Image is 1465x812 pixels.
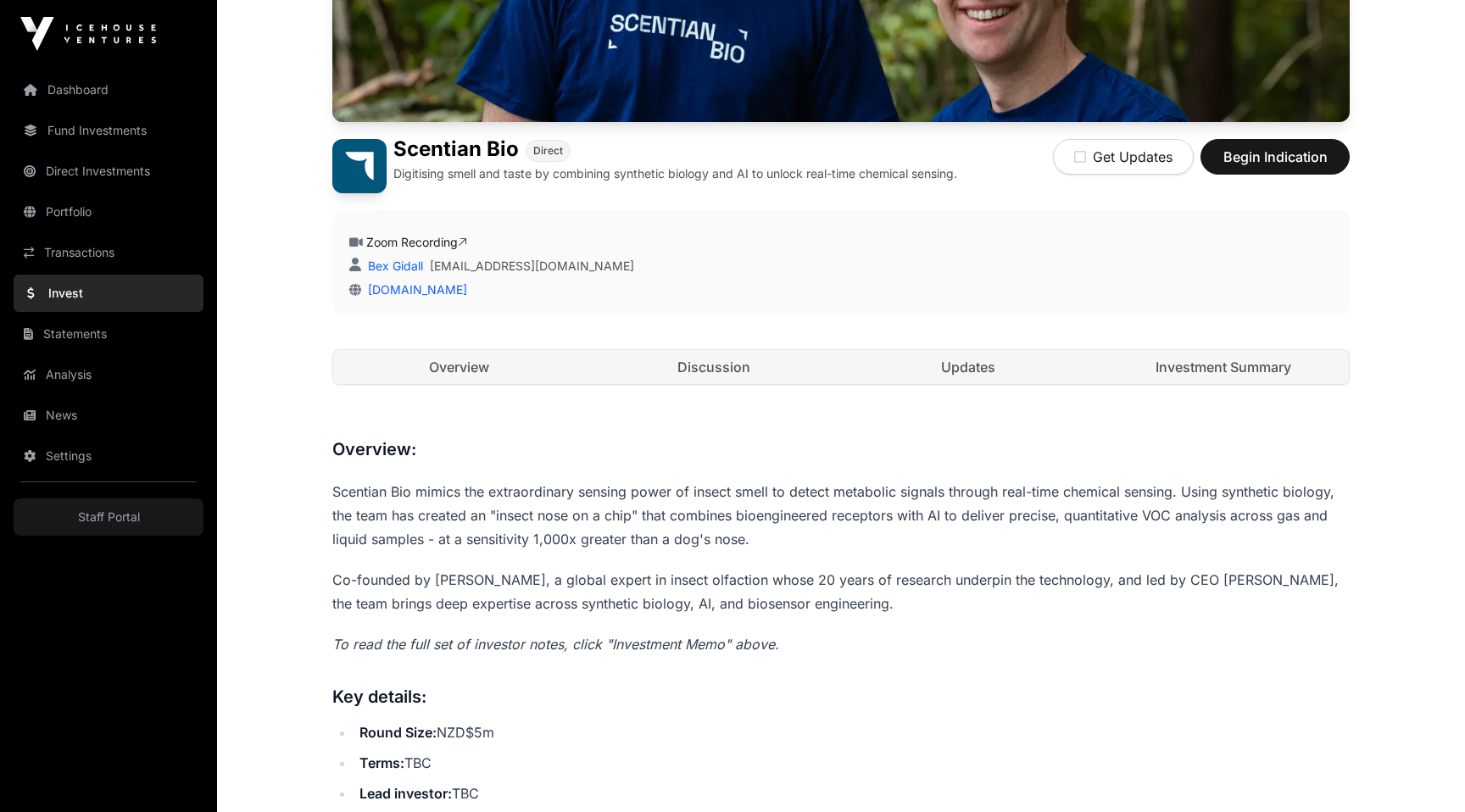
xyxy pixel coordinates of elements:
a: Dashboard [14,71,203,108]
a: Statements [14,315,203,353]
a: [EMAIL_ADDRESS][DOMAIN_NAME] [430,258,634,275]
a: Transactions [14,234,203,271]
strong: Lead investor [359,785,448,802]
strong: : [448,785,452,802]
a: Staff Portal [14,498,203,536]
h1: Scentian Bio [393,139,519,162]
h3: Key details: [332,683,1350,710]
a: Begin Indication [1200,156,1350,173]
p: Co-founded by [PERSON_NAME], a global expert in insect olfaction whose 20 years of research under... [332,568,1350,615]
a: Fund Investments [14,112,203,149]
button: Begin Indication [1200,139,1350,175]
button: Get Updates [1053,139,1194,175]
a: Settings [14,437,203,475]
strong: Round Size: [359,724,437,741]
a: Portfolio [14,193,203,231]
a: Invest [14,275,203,312]
a: Updates [843,350,1095,384]
li: NZD$5m [354,720,1350,744]
img: Icehouse Ventures Logo [20,17,156,51]
a: Discussion [588,350,840,384]
li: TBC [354,781,1350,805]
nav: Tabs [333,350,1349,384]
h3: Overview: [332,436,1350,463]
span: Begin Indication [1222,147,1329,167]
a: [DOMAIN_NAME] [361,282,467,297]
a: Investment Summary [1098,350,1350,384]
strong: Terms: [359,754,404,771]
a: Bex Gidall [365,259,423,273]
a: Overview [333,350,585,384]
a: News [14,397,203,434]
li: TBC [354,751,1350,775]
span: Direct [533,144,563,158]
em: To read the full set of investor notes, click "Investment Memo" above. [332,636,779,653]
p: Scentian Bio mimics the extraordinary sensing power of insect smell to detect metabolic signals t... [332,480,1350,551]
a: Direct Investments [14,153,203,190]
p: Digitising smell and taste by combining synthetic biology and AI to unlock real-time chemical sen... [393,165,957,182]
img: Scentian Bio [332,139,387,193]
a: Analysis [14,356,203,393]
a: Zoom Recording [366,235,467,249]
